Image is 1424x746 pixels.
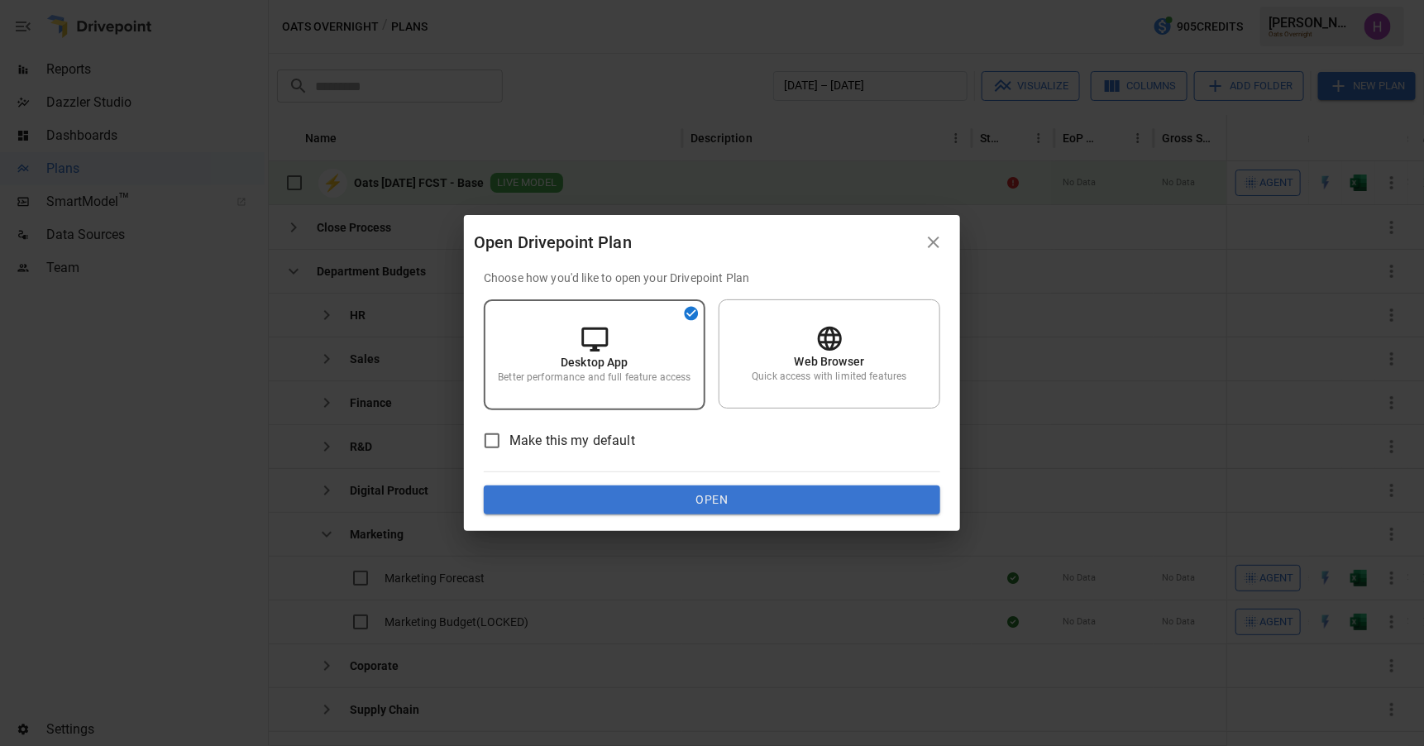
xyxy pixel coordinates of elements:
[484,485,940,515] button: Open
[752,370,906,384] p: Quick access with limited features
[561,354,628,371] p: Desktop App
[509,431,635,451] span: Make this my default
[484,270,940,286] p: Choose how you'd like to open your Drivepoint Plan
[795,353,865,370] p: Web Browser
[474,229,917,256] div: Open Drivepoint Plan
[498,371,690,385] p: Better performance and full feature access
